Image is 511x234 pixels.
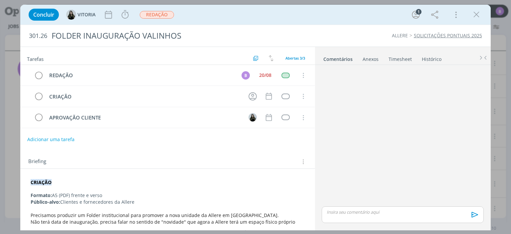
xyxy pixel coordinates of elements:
[416,9,422,15] div: 1
[31,199,60,205] strong: Público-alvo:
[78,12,95,17] span: VITORIA
[285,56,305,61] span: Abertas 3/3
[422,53,442,63] a: Histórico
[28,157,46,166] span: Briefing
[66,10,95,20] button: VVITORIA
[49,28,290,44] div: FOLDER INAUGURAÇÃO VALINHOS
[242,71,250,80] div: B
[31,179,52,185] strong: CRIAÇÃO
[241,70,251,80] button: B
[27,133,75,145] button: Adicionar uma tarefa
[46,71,235,80] div: REDAÇÃO
[31,199,304,205] p: Clientes e fornecedores da Allere
[27,54,44,62] span: Tarefas
[388,53,412,63] a: Timesheet
[392,32,408,39] a: ALLERE
[31,192,304,199] p: A5 (PDF) frente e verso
[414,32,482,39] a: SOLICITAÇÕES PONTUAIS 2025
[248,113,258,122] button: V
[20,5,490,230] div: dialog
[66,10,76,20] img: V
[363,56,379,63] div: Anexos
[269,55,273,61] img: arrow-down-up.svg
[46,114,242,122] div: APROVAÇÃO CLIENTE
[33,12,54,17] span: Concluir
[259,73,271,78] div: 20/08
[29,9,59,21] button: Concluir
[140,11,174,19] span: REDAÇÃO
[249,113,257,121] img: V
[139,11,174,19] button: REDAÇÃO
[29,32,47,40] span: 301.26
[323,53,353,63] a: Comentários
[31,212,279,218] span: Precisamos produzir um Folder institucional para promover a nova unidade da Allere em [GEOGRAPHIC...
[46,93,242,101] div: CRIAÇÃO
[31,192,52,198] strong: Formato:
[411,9,421,20] button: 1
